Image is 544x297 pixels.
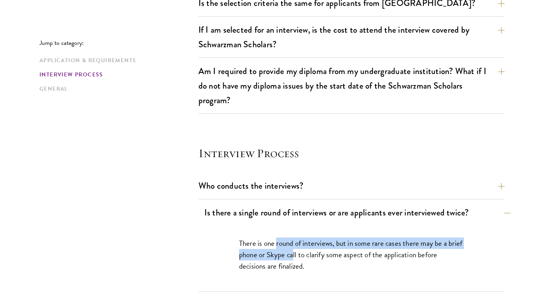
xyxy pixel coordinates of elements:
h4: Interview Process [198,145,505,161]
a: General [39,85,194,93]
button: Is there a single round of interviews or are applicants ever interviewed twice? [204,204,510,221]
p: There is one round of interviews, but in some rare cases there may be a brief phone or Skype call... [239,238,464,272]
button: Am I required to provide my diploma from my undergraduate institution? What if I do not have my d... [198,62,505,109]
p: Jump to category: [39,39,198,46]
button: Who conducts the interviews? [198,177,505,195]
a: Interview Process [39,71,194,79]
a: Application & Requirements [39,56,194,65]
button: If I am selected for an interview, is the cost to attend the interview covered by Schwarzman Scho... [198,21,505,53]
